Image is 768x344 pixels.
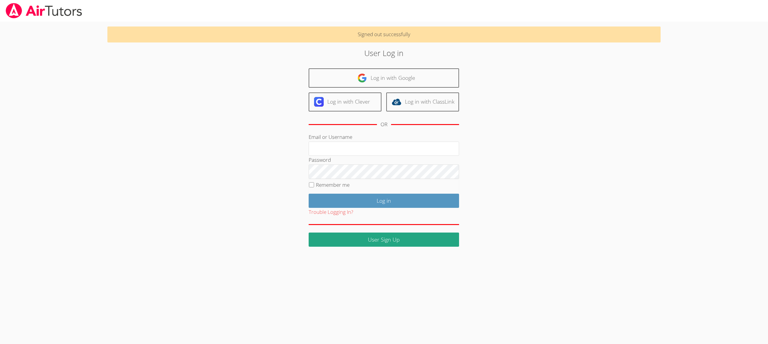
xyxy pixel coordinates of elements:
[386,92,459,111] a: Log in with ClassLink
[357,73,367,83] img: google-logo-50288ca7cdecda66e5e0955fdab243c47b7ad437acaf1139b6f446037453330a.svg
[5,3,83,18] img: airtutors_banner-c4298cdbf04f3fff15de1276eac7730deb9818008684d7c2e4769d2f7ddbe033.png
[392,97,401,107] img: classlink-logo-d6bb404cc1216ec64c9a2012d9dc4662098be43eaf13dc465df04b49fa7ab582.svg
[314,97,324,107] img: clever-logo-6eab21bc6e7a338710f1a6ff85c0baf02591cd810cc4098c63d3a4b26e2feb20.svg
[381,120,387,129] div: OR
[309,194,459,208] input: Log in
[309,68,459,87] a: Log in with Google
[309,233,459,247] a: User Sign Up
[316,181,350,188] label: Remember me
[309,133,352,140] label: Email or Username
[309,208,353,217] button: Trouble Logging In?
[107,27,660,42] p: Signed out successfully
[309,92,381,111] a: Log in with Clever
[309,156,331,163] label: Password
[177,47,591,59] h2: User Log in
